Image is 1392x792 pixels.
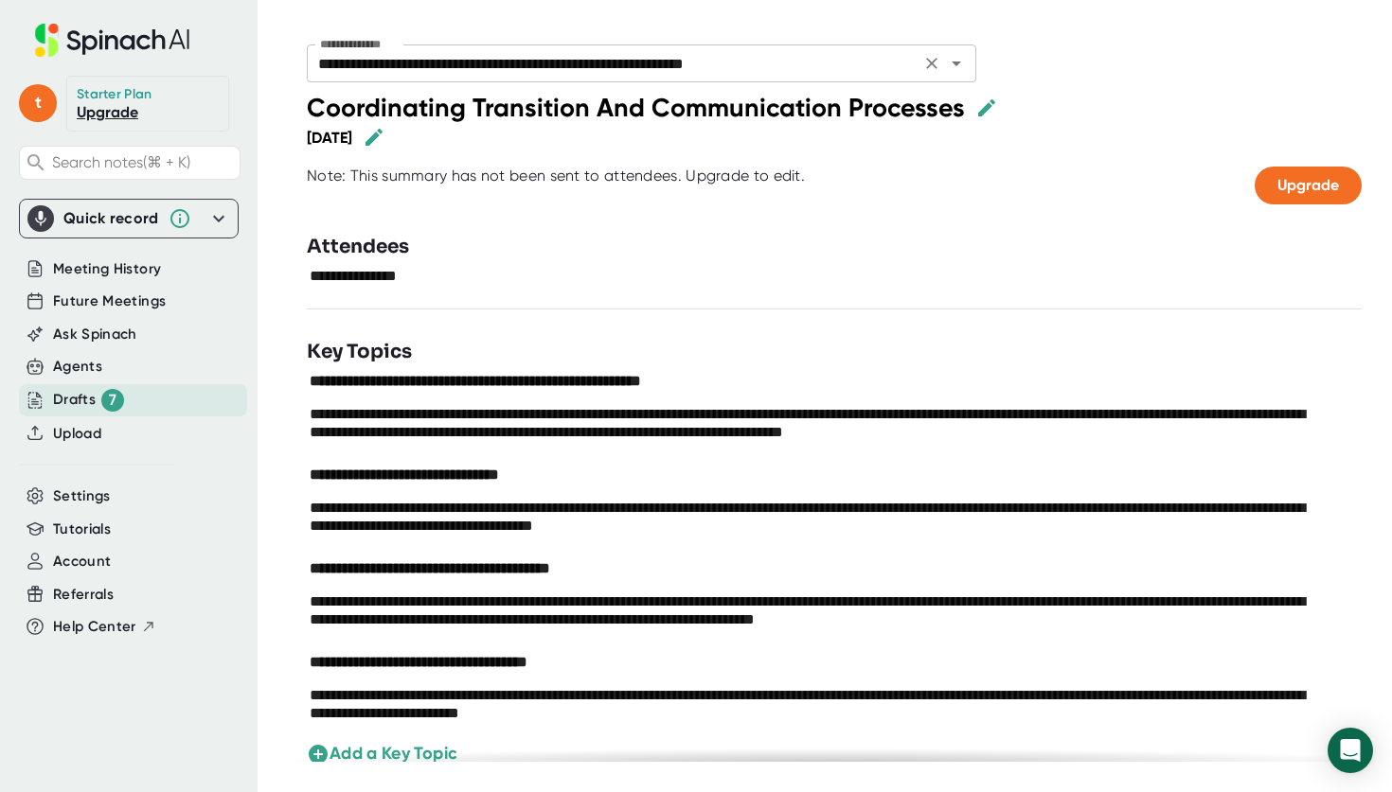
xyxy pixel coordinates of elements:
button: Add a Key Topic [307,741,457,766]
h3: Key Topics [307,338,412,366]
div: Note: This summary has not been sent to attendees. Upgrade to edit. [307,167,805,204]
button: Future Meetings [53,290,166,312]
span: t [19,84,57,122]
button: Referrals [53,584,114,606]
span: Search notes (⌘ + K) [52,153,190,171]
button: Ask Spinach [53,324,137,345]
div: Coordinating Transition And Communication Processes [307,92,965,123]
div: Starter Plan [77,86,152,103]
button: Meeting History [53,258,161,280]
button: Upload [53,423,101,445]
button: Upgrade [1255,167,1362,204]
button: Tutorials [53,519,111,540]
div: Open Intercom Messenger [1328,728,1373,773]
div: 7 [101,389,124,412]
h3: Attendees [307,233,409,261]
button: Agents [53,356,102,378]
span: Help Center [53,616,136,638]
button: Help Center [53,616,156,638]
button: Settings [53,485,111,507]
button: Clear [919,50,945,77]
div: [DATE] [307,129,352,147]
a: Upgrade [77,103,138,121]
div: Quick record [27,200,230,238]
div: Quick record [63,209,159,228]
div: Drafts [53,389,124,412]
button: Drafts 7 [53,389,124,412]
span: Upgrade [1277,176,1339,194]
button: Account [53,551,111,572]
button: Open [943,50,970,77]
